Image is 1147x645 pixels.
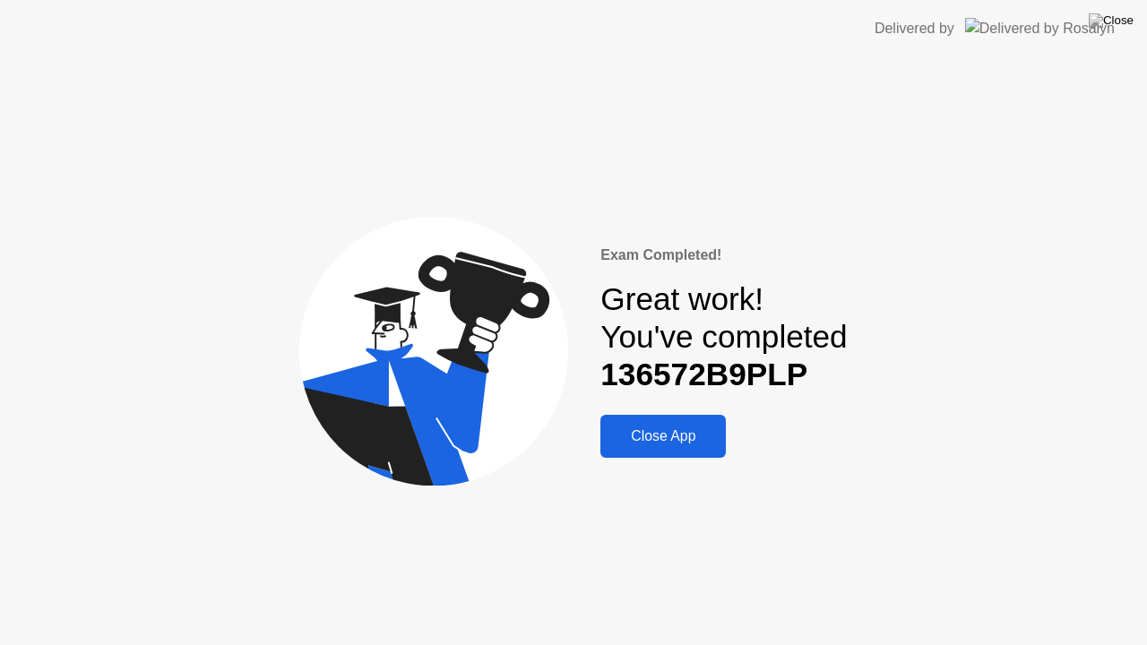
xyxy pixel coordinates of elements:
div: Great work! You've completed [600,280,847,394]
div: Close App [606,428,720,444]
div: Exam Completed! [600,245,847,266]
div: Delivered by [875,18,954,39]
button: Close App [600,415,726,458]
img: Close [1089,13,1134,28]
img: Delivered by Rosalyn [965,18,1115,39]
b: 136572B9PLP [600,357,807,391]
